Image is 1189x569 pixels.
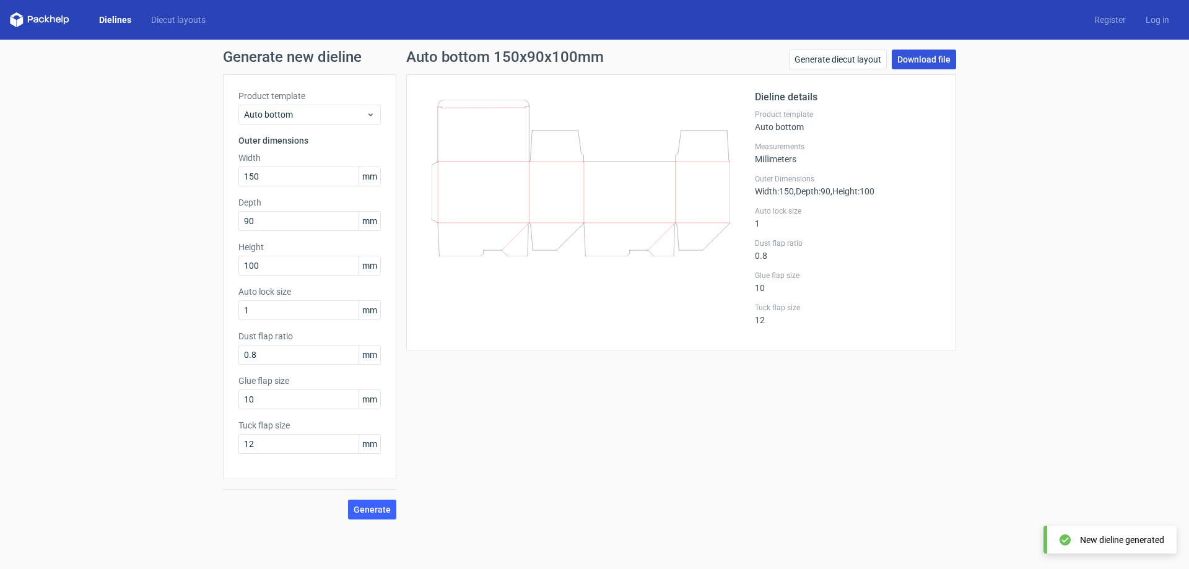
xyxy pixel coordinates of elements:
[359,301,380,319] span: mm
[755,142,941,152] label: Measurements
[755,110,941,119] label: Product template
[244,108,366,121] span: Auto bottom
[755,206,941,228] div: 1
[755,206,941,216] label: Auto lock size
[238,241,381,253] label: Height
[89,14,141,26] a: Dielines
[892,50,956,69] a: Download file
[406,50,604,64] h1: Auto bottom 150x90x100mm
[359,345,380,364] span: mm
[238,196,381,209] label: Depth
[359,256,380,275] span: mm
[1080,534,1164,546] div: New dieline generated
[755,271,941,280] label: Glue flap size
[830,186,874,196] span: , Height : 100
[755,142,941,164] div: Millimeters
[789,50,887,69] a: Generate diecut layout
[755,90,941,105] h2: Dieline details
[359,212,380,230] span: mm
[238,419,381,432] label: Tuck flap size
[348,500,396,519] button: Generate
[223,50,966,64] h1: Generate new dieline
[359,435,380,453] span: mm
[238,285,381,298] label: Auto lock size
[755,303,941,325] div: 12
[238,375,381,387] label: Glue flap size
[238,330,381,342] label: Dust flap ratio
[1136,14,1179,26] a: Log in
[359,167,380,186] span: mm
[238,134,381,147] h3: Outer dimensions
[359,390,380,409] span: mm
[238,90,381,102] label: Product template
[755,238,941,261] div: 0.8
[794,186,830,196] span: , Depth : 90
[1084,14,1136,26] a: Register
[141,14,216,26] a: Diecut layouts
[354,505,391,514] span: Generate
[755,238,941,248] label: Dust flap ratio
[238,152,381,164] label: Width
[755,174,941,184] label: Outer Dimensions
[755,110,941,132] div: Auto bottom
[755,271,941,293] div: 10
[755,303,941,313] label: Tuck flap size
[755,186,794,196] span: Width : 150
